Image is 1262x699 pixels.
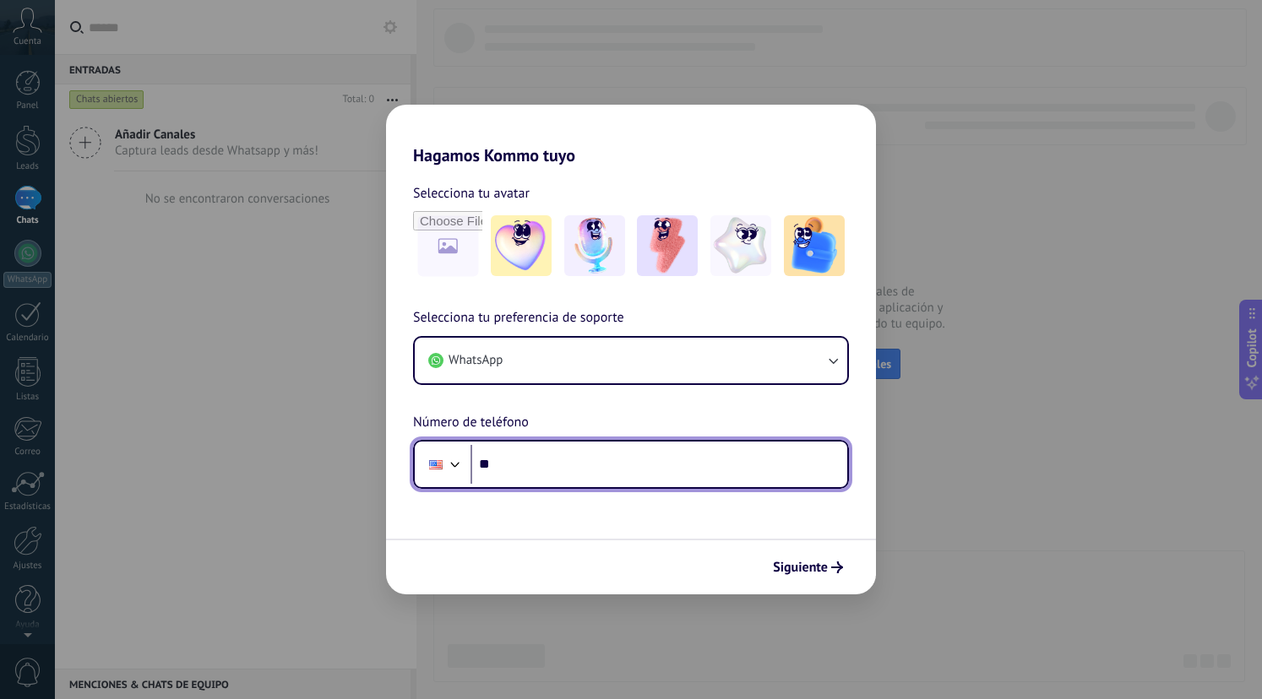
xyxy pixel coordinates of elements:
img: -4.jpeg [710,215,771,276]
img: -1.jpeg [491,215,552,276]
div: United States: + 1 [420,447,452,482]
img: -2.jpeg [564,215,625,276]
span: Siguiente [773,561,828,573]
span: Selecciona tu preferencia de soporte [413,307,624,329]
span: Número de teléfono [413,412,529,434]
button: Siguiente [765,553,851,582]
span: Selecciona tu avatar [413,182,530,204]
h2: Hagamos Kommo tuyo [386,105,876,165]
img: -3.jpeg [637,215,698,276]
button: WhatsApp [415,338,847,383]
span: WhatsApp [449,352,503,369]
img: -5.jpeg [784,215,845,276]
